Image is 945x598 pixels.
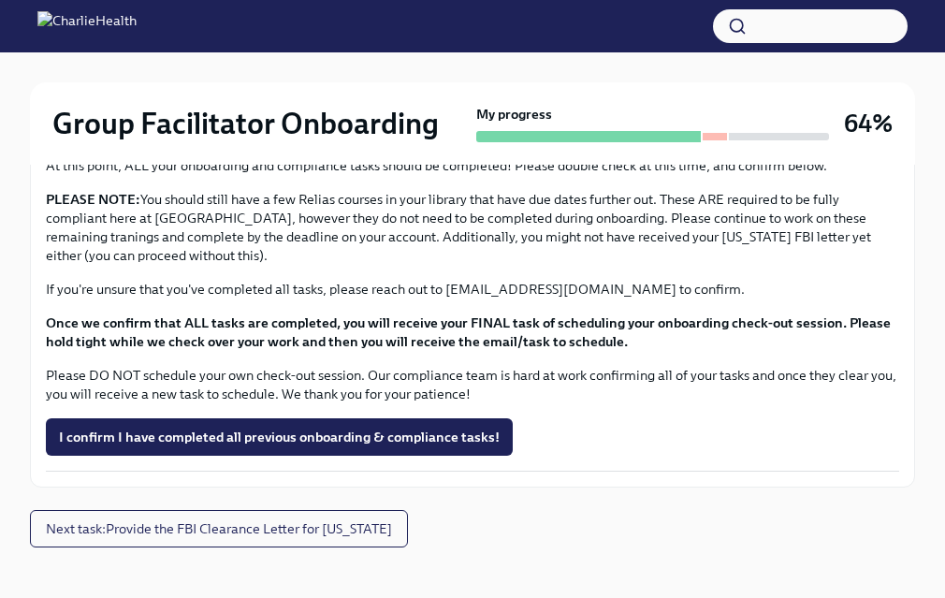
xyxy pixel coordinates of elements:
[46,519,392,538] span: Next task : Provide the FBI Clearance Letter for [US_STATE]
[46,418,513,456] button: I confirm I have completed all previous onboarding & compliance tasks!
[37,11,137,41] img: CharlieHealth
[46,366,899,403] p: Please DO NOT schedule your own check-out session. Our compliance team is hard at work confirming...
[844,107,893,140] h3: 64%
[46,190,899,265] p: You should still have a few Relias courses in your library that have due dates further out. These...
[46,314,891,350] strong: Once we confirm that ALL tasks are completed, you will receive your FINAL task of scheduling your...
[46,280,899,299] p: If you're unsure that you've completed all tasks, please reach out to [EMAIL_ADDRESS][DOMAIN_NAME...
[59,428,500,446] span: I confirm I have completed all previous onboarding & compliance tasks!
[476,105,552,124] strong: My progress
[52,105,439,142] h2: Group Facilitator Onboarding
[46,156,899,175] p: At this point, ALL your onboarding and compliance tasks should be completed! Please double check ...
[46,191,140,208] strong: PLEASE NOTE:
[30,510,408,547] button: Next task:Provide the FBI Clearance Letter for [US_STATE]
